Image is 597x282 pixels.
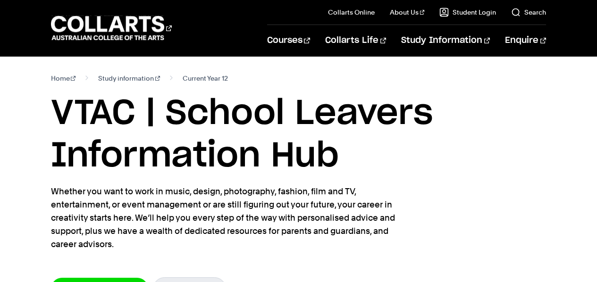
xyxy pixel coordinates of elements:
a: Collarts Online [328,8,375,17]
a: Study information [98,72,160,85]
a: Home [51,72,76,85]
h1: VTAC | School Leavers Information Hub [51,92,547,177]
span: Current Year 12 [183,72,228,85]
a: Student Login [439,8,496,17]
a: Search [511,8,546,17]
p: Whether you want to work in music, design, photography, fashion, film and TV, entertainment, or e... [51,185,395,251]
a: About Us [390,8,425,17]
a: Collarts Life [325,25,386,56]
div: Go to homepage [51,15,172,41]
a: Courses [267,25,310,56]
a: Study Information [401,25,490,56]
a: Enquire [505,25,546,56]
